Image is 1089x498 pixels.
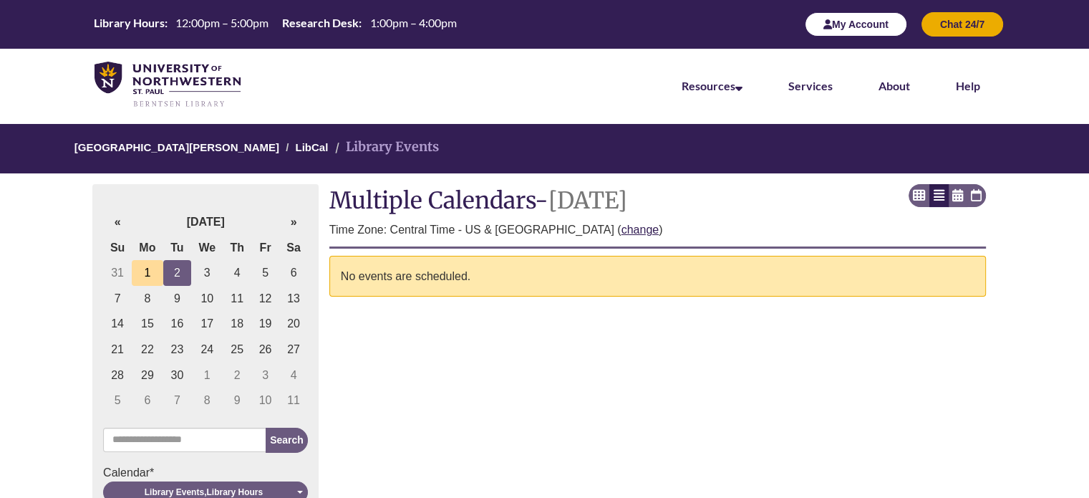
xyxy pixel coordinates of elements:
[682,79,742,92] a: Resources
[191,311,223,337] td: 17
[279,363,308,388] td: 4
[251,311,279,337] td: 19
[163,337,191,363] td: 23
[251,260,279,286] td: 5
[88,15,170,31] th: Library Hours:
[163,260,191,286] td: 2
[279,260,308,286] td: 6
[251,235,279,261] th: Fr
[621,224,659,236] a: change
[88,15,462,32] table: Hours Today
[788,79,833,92] a: Services
[279,311,308,337] td: 20
[921,18,1003,30] a: Chat 24/7
[103,337,132,363] td: 21
[132,337,163,363] td: 22
[88,15,462,34] a: Hours Today
[805,18,907,30] a: My Account
[132,260,163,286] td: 1
[279,235,308,261] th: Sa
[132,286,163,312] td: 8
[103,260,132,286] td: 31
[163,311,191,337] td: 16
[879,79,910,92] a: About
[251,286,279,312] td: 12
[191,337,223,363] td: 24
[329,256,986,297] div: No events are scheduled.
[223,311,251,337] td: 18
[163,286,191,312] td: 9
[223,260,251,286] td: 4
[132,363,163,388] td: 29
[103,286,132,312] td: 7
[251,388,279,413] td: 10
[92,124,997,173] nav: Breadcrumb
[132,235,163,261] th: Mo
[223,388,251,413] td: 9
[223,235,251,261] th: Th
[103,209,308,413] table: Date Picker
[251,363,279,388] td: 3
[191,388,223,413] td: 8
[191,286,223,312] td: 10
[191,260,223,286] td: 3
[223,337,251,363] td: 25
[103,209,132,235] th: «
[329,186,535,215] span: Multiple Calendars
[266,428,308,453] button: Search
[223,286,251,312] td: 11
[279,337,308,363] td: 27
[956,79,980,92] a: Help
[279,388,308,413] td: 11
[163,363,191,388] td: 30
[132,209,279,235] th: [DATE]
[74,141,279,153] a: [GEOGRAPHIC_DATA][PERSON_NAME]
[132,311,163,337] td: 15
[295,141,328,153] a: LibCal
[370,16,457,29] span: 1:00pm – 4:00pm
[329,221,986,239] div: Time Zone: Central Time - US & [GEOGRAPHIC_DATA] ( )
[276,15,364,31] th: Research Desk:
[103,363,132,388] td: 28
[223,363,251,388] td: 2
[150,466,154,479] span: Required
[132,388,163,413] td: 6
[103,388,132,413] td: 5
[329,188,986,214] h1: -
[103,311,132,337] td: 14
[95,62,241,108] img: UNWSP Library Logo
[163,388,191,413] td: 7
[805,12,907,37] button: My Account
[279,286,308,312] td: 13
[921,12,1003,37] button: Chat 24/7
[191,363,223,388] td: 1
[175,16,268,29] span: 12:00pm – 5:00pm
[251,337,279,363] td: 26
[548,186,627,215] span: [DATE]
[331,137,438,158] li: Library Events
[103,428,266,452] input: Search for event...
[191,235,223,261] th: We
[163,235,191,261] th: Tu
[279,209,308,235] th: »
[103,464,154,482] label: Calendar
[103,235,132,261] th: Su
